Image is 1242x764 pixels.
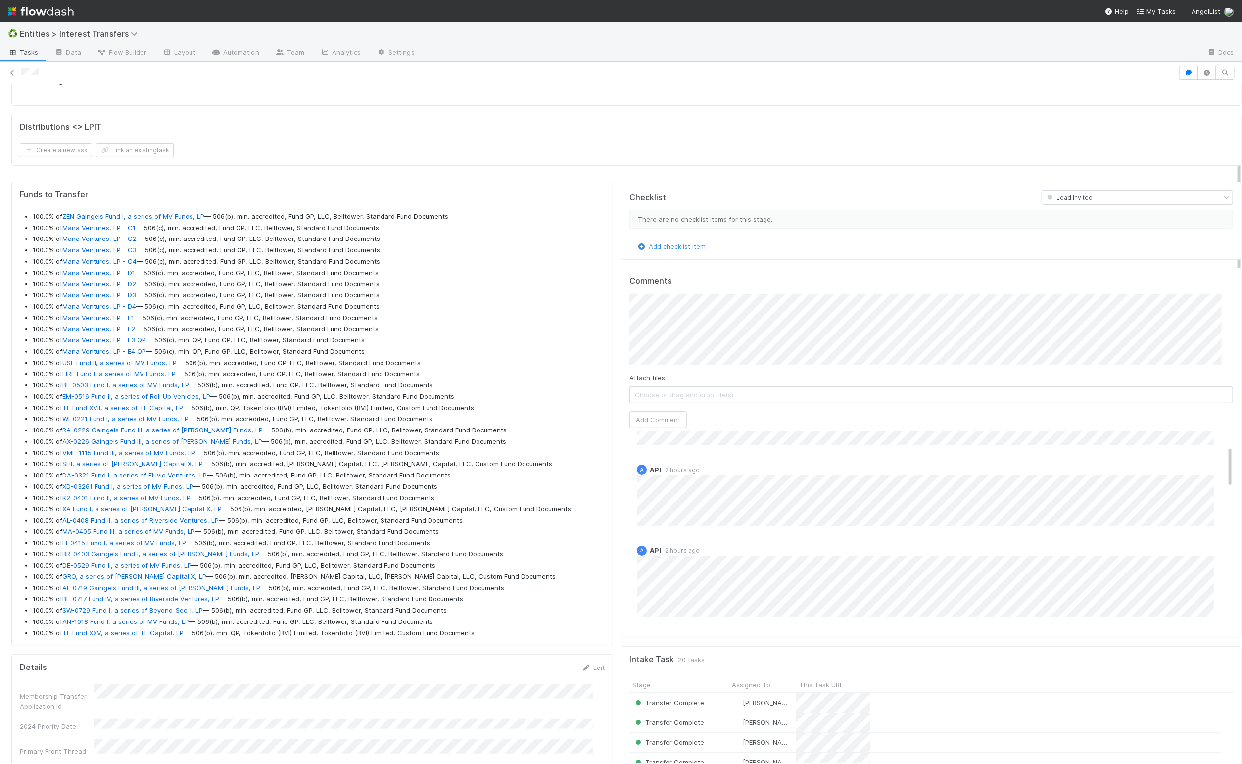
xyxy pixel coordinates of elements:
[62,437,262,445] a: AX-0226 Gaingels Fund III, a series of [PERSON_NAME] Funds, LP
[62,449,195,457] a: VME-1115 Fund III, a series of MV Funds, LP
[33,561,605,571] li: 100.0% of — 506(b), min. accredited, Fund GP, LLC, Belltower, Standard Fund Documents
[33,347,605,357] li: 100.0% of — 506(c), min. QP, Fund GP, LLC, Belltower, Standard Fund Documents
[20,122,101,132] h5: Distributions <> LPIT
[33,369,605,379] li: 100.0% of — 506(b), min. accredited, Fund GP, LLC, Belltower, Standard Fund Documents
[1199,46,1242,61] a: Docs
[33,302,605,312] li: 100.0% of — 506(c), min. accredited, Fund GP, LLC, Belltower, Standard Fund Documents
[33,392,605,402] li: 100.0% of — 506(b), min. accredited, Fund GP, LLC, Belltower, Standard Fund Documents
[62,415,189,423] a: WI-0221 Fund I, a series of MV Funds, LP
[33,212,605,222] li: 100.0% of — 506(b), min. accredited, Fund GP, LLC, Belltower, Standard Fund Documents
[33,245,605,255] li: 100.0% of — 506(c), min. accredited, Fund GP, LLC, Belltower, Standard Fund Documents
[33,324,605,334] li: 100.0% of — 506(c), min. accredited, Fund GP, LLC, Belltower, Standard Fund Documents
[62,584,260,592] a: AL-0719 Gaingels Fund III, a series of [PERSON_NAME] Funds, LP
[62,392,210,400] a: EM-0516 Fund II, a series of Roll Up Vehicles, LP
[581,664,605,671] a: Edit
[62,325,135,333] a: Mana Ventures, LP - E2
[47,46,89,61] a: Data
[33,572,605,582] li: 100.0% of — 506(b), min. accredited, [PERSON_NAME] Capital, LLC, [PERSON_NAME] Capital, LLC, Cust...
[33,223,605,233] li: 100.0% of — 506(c), min. accredited, Fund GP, LLC, Belltower, Standard Fund Documents
[62,257,137,265] a: Mana Ventures, LP - C4
[20,746,94,756] div: Primary Front Thread
[33,257,605,267] li: 100.0% of — 506(c), min. accredited, Fund GP, LLC, Belltower, Standard Fund Documents
[33,504,605,514] li: 100.0% of — 506(b), min. accredited, [PERSON_NAME] Capital, LLC, [PERSON_NAME] Capital, LLC, Cust...
[33,459,605,469] li: 100.0% of — 506(b), min. accredited, [PERSON_NAME] Capital, LLC, [PERSON_NAME] Capital, LLC, Cust...
[733,698,791,708] div: [PERSON_NAME]
[62,336,146,344] a: Mana Ventures, LP - E3 QP
[633,699,704,707] span: Transfer Complete
[203,46,267,61] a: Automation
[629,276,1233,286] h5: Comments
[33,628,605,638] li: 100.0% of — 506(b), min. QP, Tokenfolio (BVI) Limited, Tokenfolio (BVI) Limited, Custom Fund Docu...
[62,606,203,614] a: SW-0729 Fund I, a series of Beyond-Sec-I, LP
[629,193,666,203] h5: Checklist
[629,210,1233,229] div: There are no checklist items for this stage.
[33,471,605,480] li: 100.0% of — 506(b), min. accredited, Fund GP, LLC, Belltower, Standard Fund Documents
[33,358,605,368] li: 100.0% of — 506(b), min. accredited, Fund GP, LLC, Belltower, Standard Fund Documents
[267,46,312,61] a: Team
[62,482,193,490] a: XD-03261 Fund I, a series of MV Funds, LP
[650,466,661,474] span: API
[62,561,191,569] a: DE-0529 Fund II, a series of MV Funds, LP
[1192,7,1220,15] span: AngelList
[33,403,605,413] li: 100.0% of — 506(b), min. QP, Tokenfolio (BVI) Limited, Tokenfolio (BVI) Limited, Custom Fund Docu...
[637,546,647,556] div: API
[678,655,705,665] span: 20 tasks
[369,46,423,61] a: Settings
[33,527,605,537] li: 100.0% of — 506(b), min. accredited, Fund GP, LLC, Belltower, Standard Fund Documents
[20,663,47,672] h5: Details
[312,46,369,61] a: Analytics
[62,460,203,468] a: SHI, a series of [PERSON_NAME] Capital X, LP
[89,46,154,61] a: Flow Builder
[62,595,219,603] a: BE-0717 Fund IV, a series of Riverside Ventures, LP
[629,655,674,665] h5: Intake Task
[1045,194,1093,201] span: Lead Invited
[629,373,667,382] label: Attach files:
[637,242,706,250] a: Add checklist item
[33,493,605,503] li: 100.0% of — 506(b), min. accredited, Fund GP, LLC, Belltower, Standard Fund Documents
[733,738,741,746] img: avatar_abca0ba5-4208-44dd-8897-90682736f166.png
[62,291,136,299] a: Mana Ventures, LP - D3
[62,302,136,310] a: Mana Ventures, LP - D4
[1137,6,1176,16] a: My Tasks
[96,143,174,157] button: Link an existingtask
[62,550,259,558] a: BR-0403 Gaingels Fund I, a series of [PERSON_NAME] Funds, LP
[33,313,605,323] li: 100.0% of — 506(c), min. accredited, Fund GP, LLC, Belltower, Standard Fund Documents
[33,549,605,559] li: 100.0% of — 506(b), min. accredited, Fund GP, LLC, Belltower, Standard Fund Documents
[33,279,605,289] li: 100.0% of — 506(c), min. accredited, Fund GP, LLC, Belltower, Standard Fund Documents
[33,482,605,492] li: 100.0% of — 506(b), min. accredited, Fund GP, LLC, Belltower, Standard Fund Documents
[33,594,605,604] li: 100.0% of — 506(b), min. accredited, Fund GP, LLC, Belltower, Standard Fund Documents
[33,606,605,616] li: 100.0% of — 506(b), min. accredited, Fund GP, LLC, Belltower, Standard Fund Documents
[62,347,146,355] a: Mana Ventures, LP - E4 QP
[154,46,203,61] a: Layout
[33,414,605,424] li: 100.0% of — 506(b), min. accredited, Fund GP, LLC, Belltower, Standard Fund Documents
[20,691,94,711] div: Membership Transfer Application Id
[62,426,263,434] a: RA-0229 Gaingels Fund III, a series of [PERSON_NAME] Funds, LP
[8,48,39,57] span: Tasks
[1224,7,1234,17] img: avatar_93b89fca-d03a-423a-b274-3dd03f0a621f.png
[62,212,204,220] a: ZEN Gaingels Fund I, a series of MV Funds, LP
[62,224,136,232] a: Mana Ventures, LP - C1
[1105,6,1129,16] div: Help
[799,680,843,690] span: This Task URL
[743,699,793,707] span: [PERSON_NAME]
[62,505,222,513] a: XA Fund I, a series of [PERSON_NAME] Capital X, LP
[33,290,605,300] li: 100.0% of — 506(c), min. accredited, Fund GP, LLC, Belltower, Standard Fund Documents
[62,527,195,535] a: MA-0405 Fund III, a series of MV Funds, LP
[20,190,605,200] h5: Funds to Transfer
[62,618,189,625] a: AN-1018 Fund I, a series of MV Funds, LP
[661,466,700,474] span: 2 hours ago
[743,718,793,726] span: [PERSON_NAME]
[33,335,605,345] li: 100.0% of — 506(c), min. QP, Fund GP, LLC, Belltower, Standard Fund Documents
[62,539,186,547] a: FI-0415 Fund I, a series of MV Funds, LP
[33,381,605,390] li: 100.0% of — 506(b), min. accredited, Fund GP, LLC, Belltower, Standard Fund Documents
[630,387,1233,403] span: Choose or drag and drop file(s)
[633,738,704,746] span: Transfer Complete
[633,698,704,708] div: Transfer Complete
[733,699,741,707] img: avatar_93b89fca-d03a-423a-b274-3dd03f0a621f.png
[1137,7,1176,15] span: My Tasks
[733,718,741,726] img: avatar_abca0ba5-4208-44dd-8897-90682736f166.png
[62,269,135,277] a: Mana Ventures, LP - D1
[650,546,661,554] span: API
[33,437,605,447] li: 100.0% of — 506(b), min. accredited, Fund GP, LLC, Belltower, Standard Fund Documents
[33,426,605,435] li: 100.0% of — 506(b), min. accredited, Fund GP, LLC, Belltower, Standard Fund Documents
